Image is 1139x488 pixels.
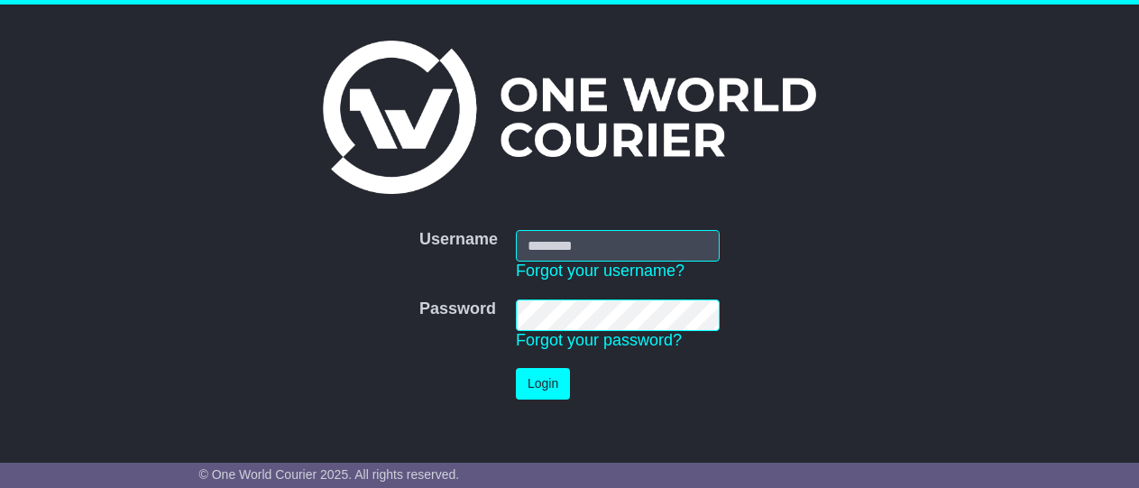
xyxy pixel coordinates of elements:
[516,368,570,400] button: Login
[516,331,682,349] a: Forgot your password?
[516,262,684,280] a: Forgot your username?
[419,230,498,250] label: Username
[199,467,460,482] span: © One World Courier 2025. All rights reserved.
[323,41,815,194] img: One World
[419,299,496,319] label: Password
